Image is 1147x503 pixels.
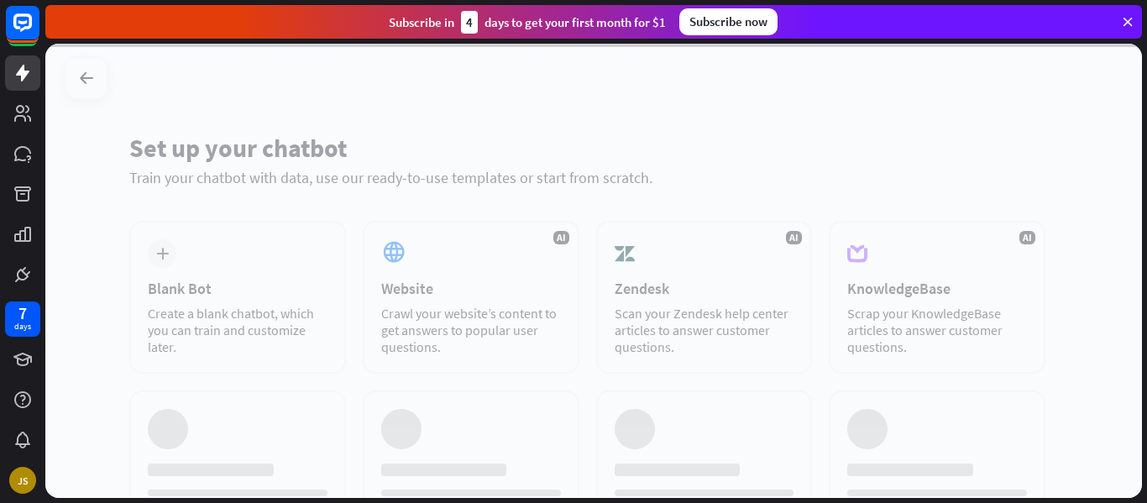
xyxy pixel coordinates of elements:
[5,301,40,337] a: 7 days
[9,467,36,494] div: JS
[389,11,666,34] div: Subscribe in days to get your first month for $1
[18,306,27,321] div: 7
[14,321,31,333] div: days
[679,8,778,35] div: Subscribe now
[461,11,478,34] div: 4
